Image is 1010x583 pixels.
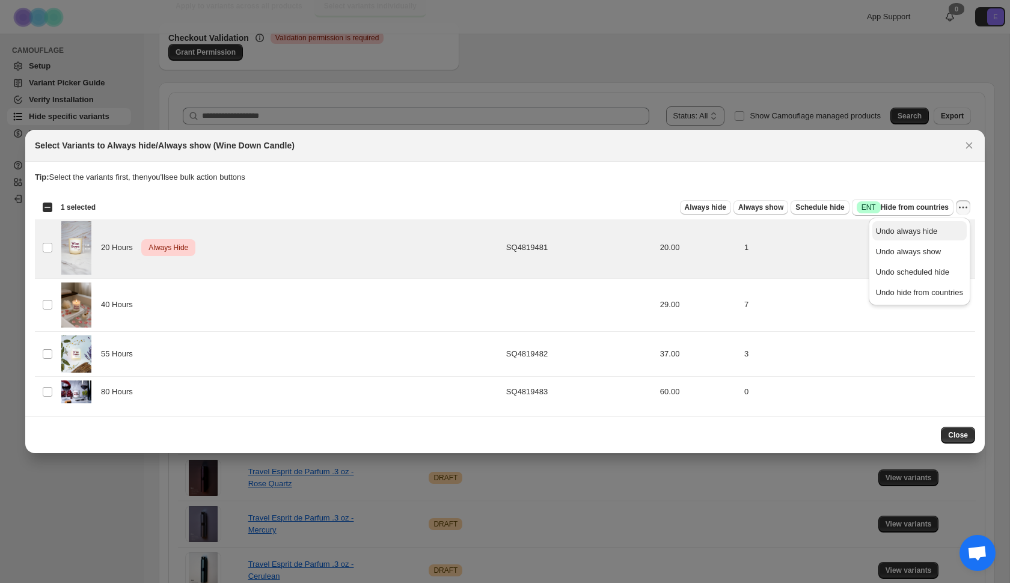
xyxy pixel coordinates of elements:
[61,221,91,275] img: 1_d24e2351-a1ed-4ae0-9410-813b16aa16bc.png
[741,218,975,279] td: 1
[862,203,876,212] span: ENT
[680,200,731,215] button: Always hide
[685,203,726,212] span: Always hide
[101,299,139,311] span: 40 Hours
[948,430,968,440] span: Close
[872,242,967,261] button: Undo always show
[741,278,975,331] td: 7
[961,137,978,154] button: Close
[656,377,741,407] td: 60.00
[959,535,996,571] div: Open chat
[35,139,295,151] h2: Select Variants to Always hide/Always show (Wine Down Candle)
[101,386,139,398] span: 80 Hours
[876,247,941,256] span: Undo always show
[101,348,139,360] span: 55 Hours
[741,331,975,377] td: 3
[872,221,967,240] button: Undo always hide
[61,380,91,403] img: WDMiddle.png
[876,267,949,276] span: Undo scheduled hide
[61,203,96,212] span: 1 selected
[61,282,91,328] img: ChatGPT_Image_Jun_9_2025_at_05_09_50_PM_copy_e3164637-475f-40e9-b683-fd5b17f0cd58.png
[738,203,783,212] span: Always show
[741,377,975,407] td: 0
[795,203,844,212] span: Schedule hide
[956,200,970,215] button: More actions
[791,200,849,215] button: Schedule hide
[876,288,963,297] span: Undo hide from countries
[876,227,938,236] span: Undo always hide
[872,262,967,281] button: Undo scheduled hide
[503,331,656,377] td: SQ4819482
[857,201,949,213] span: Hide from countries
[35,171,975,183] p: Select the variants first, then you'll see bulk action buttons
[656,331,741,377] td: 37.00
[941,427,975,444] button: Close
[656,218,741,279] td: 20.00
[146,240,191,255] span: Always Hide
[852,199,953,216] button: SuccessENTHide from countries
[656,278,741,331] td: 29.00
[503,377,656,407] td: SQ4819483
[35,172,49,182] strong: Tip:
[101,242,139,254] span: 20 Hours
[872,282,967,302] button: Undo hide from countries
[503,218,656,279] td: SQ4819481
[61,335,91,373] img: IMG_3827copy.png
[733,200,788,215] button: Always show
